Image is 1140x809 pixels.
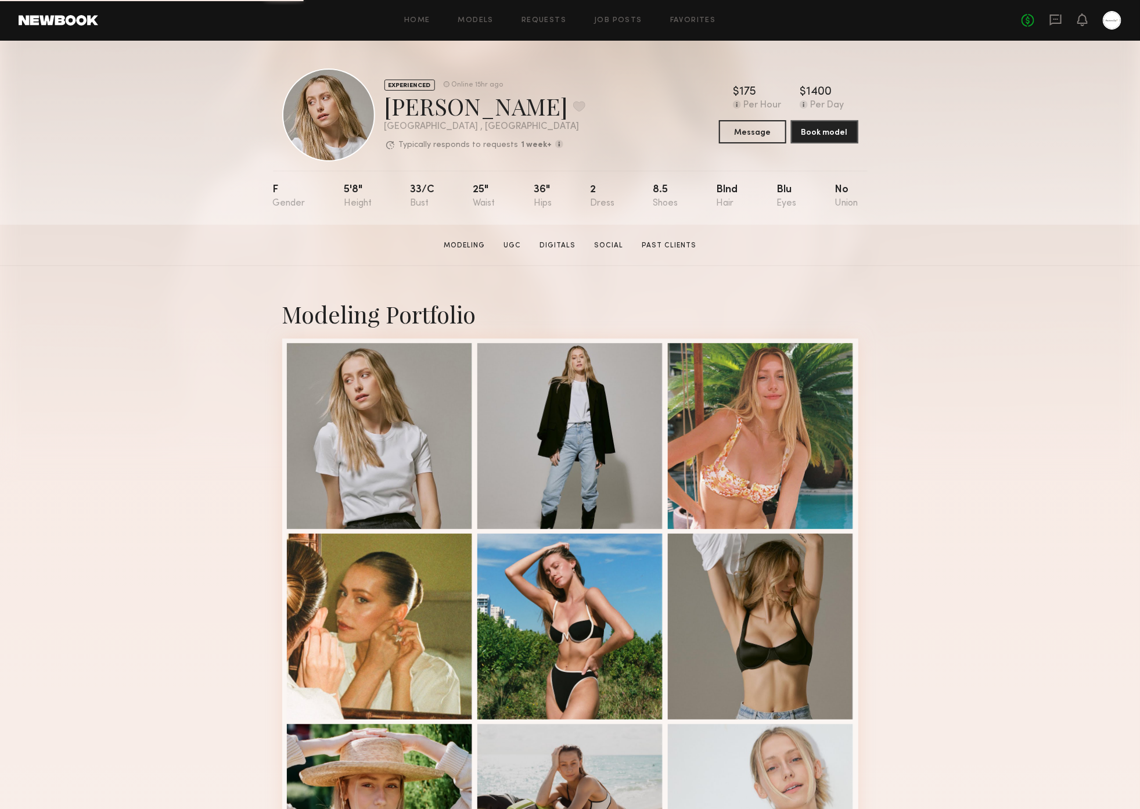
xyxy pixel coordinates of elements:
div: 5'8" [344,185,372,208]
a: Favorites [670,17,716,24]
div: Online 15hr ago [452,81,504,89]
div: No [835,185,858,208]
div: 36" [534,185,552,208]
div: Per Day [810,100,844,111]
button: Message [719,120,786,143]
b: 1 week+ [522,141,552,149]
a: Digitals [535,240,580,251]
a: UGC [499,240,526,251]
div: Per Hour [743,100,781,111]
a: Models [458,17,494,24]
div: $ [733,87,739,98]
div: 8.5 [653,185,678,208]
button: Book model [791,120,858,143]
div: Blu [776,185,796,208]
div: [PERSON_NAME] [384,91,585,121]
div: 33/c [410,185,434,208]
a: Requests [522,17,566,24]
div: 25" [473,185,495,208]
p: Typically responds to requests [399,141,519,149]
div: 1400 [806,87,832,98]
div: [GEOGRAPHIC_DATA] , [GEOGRAPHIC_DATA] [384,122,585,132]
div: Blnd [717,185,738,208]
a: Past Clients [637,240,701,251]
div: Modeling Portfolio [282,299,858,329]
div: $ [800,87,806,98]
div: 175 [739,87,756,98]
a: Social [589,240,628,251]
div: EXPERIENCED [384,80,435,91]
div: 2 [590,185,614,208]
a: Modeling [439,240,490,251]
a: Home [404,17,430,24]
div: F [273,185,305,208]
a: Job Posts [594,17,642,24]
